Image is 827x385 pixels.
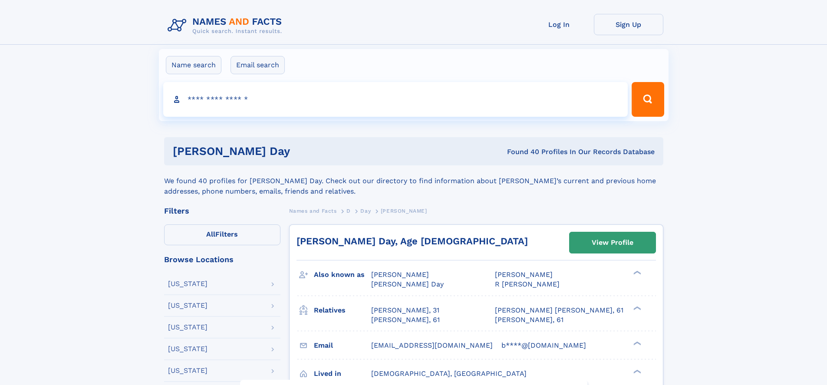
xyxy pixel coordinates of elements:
div: We found 40 profiles for [PERSON_NAME] Day. Check out our directory to find information about [PE... [164,165,663,197]
div: ❯ [631,340,642,346]
div: ❯ [631,270,642,276]
div: Filters [164,207,280,215]
div: View Profile [592,233,633,253]
h3: Also known as [314,267,371,282]
span: [PERSON_NAME] Day [371,280,444,288]
a: View Profile [570,232,656,253]
span: [EMAIL_ADDRESS][DOMAIN_NAME] [371,341,493,349]
span: [PERSON_NAME] [371,270,429,279]
a: D [346,205,351,216]
div: [US_STATE] [168,346,208,352]
label: Filters [164,224,280,245]
div: Found 40 Profiles In Our Records Database [399,147,655,157]
a: [PERSON_NAME] Day, Age [DEMOGRAPHIC_DATA] [297,236,528,247]
h1: [PERSON_NAME] Day [173,146,399,157]
input: search input [163,82,628,117]
a: Names and Facts [289,205,337,216]
h3: Relatives [314,303,371,318]
a: Day [360,205,371,216]
span: Day [360,208,371,214]
span: R [PERSON_NAME] [495,280,560,288]
span: [PERSON_NAME] [381,208,427,214]
div: ❯ [631,305,642,311]
div: Browse Locations [164,256,280,263]
div: [US_STATE] [168,280,208,287]
a: [PERSON_NAME], 61 [495,315,563,325]
span: All [206,230,215,238]
a: [PERSON_NAME], 31 [371,306,439,315]
h3: Email [314,338,371,353]
h3: Lived in [314,366,371,381]
span: D [346,208,351,214]
a: [PERSON_NAME] [PERSON_NAME], 61 [495,306,623,315]
span: [PERSON_NAME] [495,270,553,279]
div: [US_STATE] [168,367,208,374]
div: [US_STATE] [168,324,208,331]
label: Email search [231,56,285,74]
div: ❯ [631,369,642,374]
span: [DEMOGRAPHIC_DATA], [GEOGRAPHIC_DATA] [371,369,527,378]
a: Log In [524,14,594,35]
button: Search Button [632,82,664,117]
div: [US_STATE] [168,302,208,309]
img: Logo Names and Facts [164,14,289,37]
label: Name search [166,56,221,74]
a: [PERSON_NAME], 61 [371,315,440,325]
a: Sign Up [594,14,663,35]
